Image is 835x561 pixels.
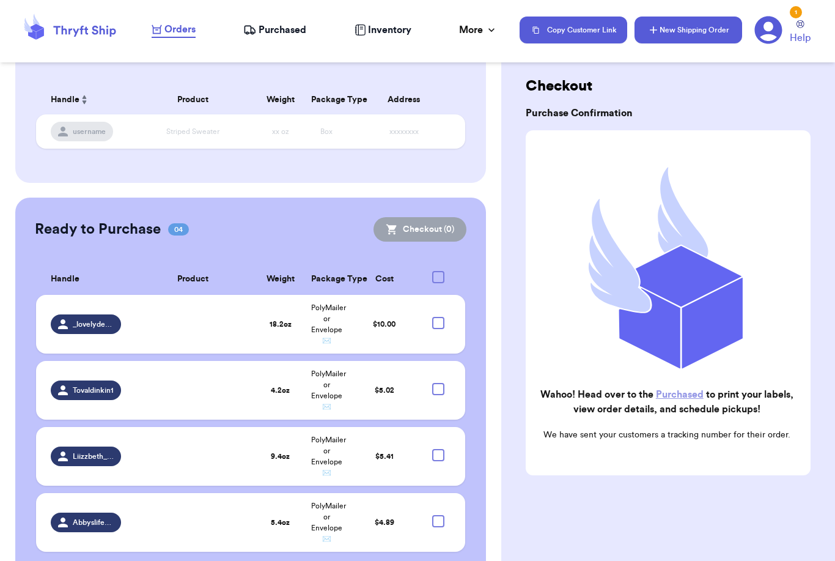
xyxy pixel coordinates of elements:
[790,6,802,18] div: 1
[635,17,742,43] button: New Shipping Order
[459,23,498,37] div: More
[350,85,465,114] th: Address
[373,217,466,242] button: Checkout (0)
[526,106,811,121] h3: Purchase Confirmation
[754,16,782,44] a: 1
[790,20,811,45] a: Help
[535,429,798,441] p: We have sent your customers a tracking number for their order.
[526,76,811,96] h2: Checkout
[79,92,89,107] button: Sort ascending
[128,264,257,295] th: Product
[73,385,114,395] span: Tovaldinkin1
[272,128,289,135] span: xx oz
[375,453,394,460] span: $ 5.41
[520,17,627,43] button: Copy Customer Link
[311,304,346,344] span: PolyMailer or Envelope ✉️
[320,128,333,135] span: Box
[373,321,395,328] span: $ 10.00
[271,519,290,526] strong: 5.4 oz
[164,22,196,37] span: Orders
[375,519,394,526] span: $ 4.89
[368,23,411,37] span: Inventory
[311,436,346,477] span: PolyMailer or Envelope ✉️
[73,127,106,136] span: username
[73,319,114,329] span: _lovelydenissee
[51,94,79,106] span: Handle
[243,23,306,37] a: Purchased
[128,85,257,114] th: Product
[270,321,292,328] strong: 18.2 oz
[271,387,290,394] strong: 4.2 oz
[73,451,114,461] span: Liizzbeth_01
[389,128,419,135] span: xxxxxxxx
[656,390,704,399] a: Purchased
[166,128,219,135] span: Striped Sweater
[355,23,411,37] a: Inventory
[51,273,79,286] span: Handle
[168,223,189,236] span: 04
[311,370,346,411] span: PolyMailer or Envelope ✉️
[257,85,304,114] th: Weight
[311,502,346,543] span: PolyMailer or Envelope ✉️
[535,387,798,417] h2: Wahoo! Head over to the to print your labels, view order details, and schedule pickups!
[304,85,350,114] th: Package Type
[790,31,811,45] span: Help
[271,453,290,460] strong: 9.4 oz
[73,518,114,527] span: Abbyslifematters
[152,22,196,38] a: Orders
[257,264,304,295] th: Weight
[259,23,306,37] span: Purchased
[350,264,419,295] th: Cost
[35,220,161,239] h2: Ready to Purchase
[304,264,350,295] th: Package Type
[375,387,394,394] span: $ 5.02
